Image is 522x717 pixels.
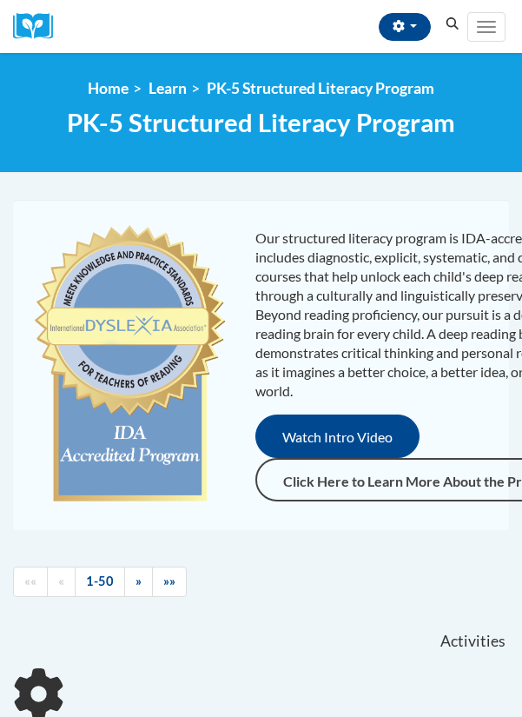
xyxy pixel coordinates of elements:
a: Cox Campus [13,13,65,40]
span: » [135,574,142,588]
img: c477cda6-e343-453b-bfce-d6f9e9818e1c.png [30,217,229,513]
img: Logo brand [13,13,65,40]
button: Search [439,14,466,35]
span: »» [163,574,175,588]
span: «« [24,574,36,588]
span: PK-5 Structured Literacy Program [67,107,455,137]
a: Learn [149,79,187,97]
a: End [152,567,187,597]
a: 1-50 [75,567,125,597]
a: Previous [47,567,76,597]
button: Account Settings [379,13,431,41]
a: Home [88,79,129,97]
a: PK-5 Structured Literacy Program [207,79,434,97]
a: Begining [13,567,48,597]
span: « [58,574,64,588]
button: Watch Intro Video [255,415,420,458]
a: Next [124,567,153,597]
span: Activities [440,632,505,651]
